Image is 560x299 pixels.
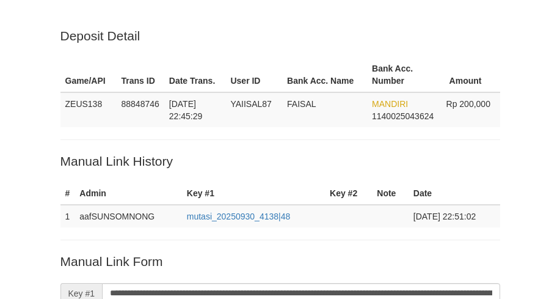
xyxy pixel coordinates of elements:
[187,212,290,221] a: mutasi_20250930_4138|48
[75,205,181,227] td: aafSUNSOMNONG
[60,152,500,170] p: Manual Link History
[117,92,164,127] td: 88848746
[117,57,164,92] th: Trans ID
[60,27,500,45] p: Deposit Detail
[409,182,500,205] th: Date
[75,182,181,205] th: Admin
[182,182,325,205] th: Key #1
[60,253,500,270] p: Manual Link Form
[225,57,282,92] th: User ID
[442,57,500,92] th: Amount
[372,111,434,121] span: Copy 1140025043624 to clipboard
[164,57,226,92] th: Date Trans.
[367,57,442,92] th: Bank Acc. Number
[169,99,203,121] span: [DATE] 22:45:29
[287,99,316,109] span: FAISAL
[282,57,367,92] th: Bank Acc. Name
[372,182,409,205] th: Note
[60,205,75,227] td: 1
[409,205,500,227] td: [DATE] 22:51:02
[372,99,408,109] span: MANDIRI
[60,92,117,127] td: ZEUS138
[446,99,490,109] span: Rp 200,000
[230,99,271,109] span: YAIISAL87
[325,182,372,205] th: Key #2
[60,182,75,205] th: #
[60,57,117,92] th: Game/API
